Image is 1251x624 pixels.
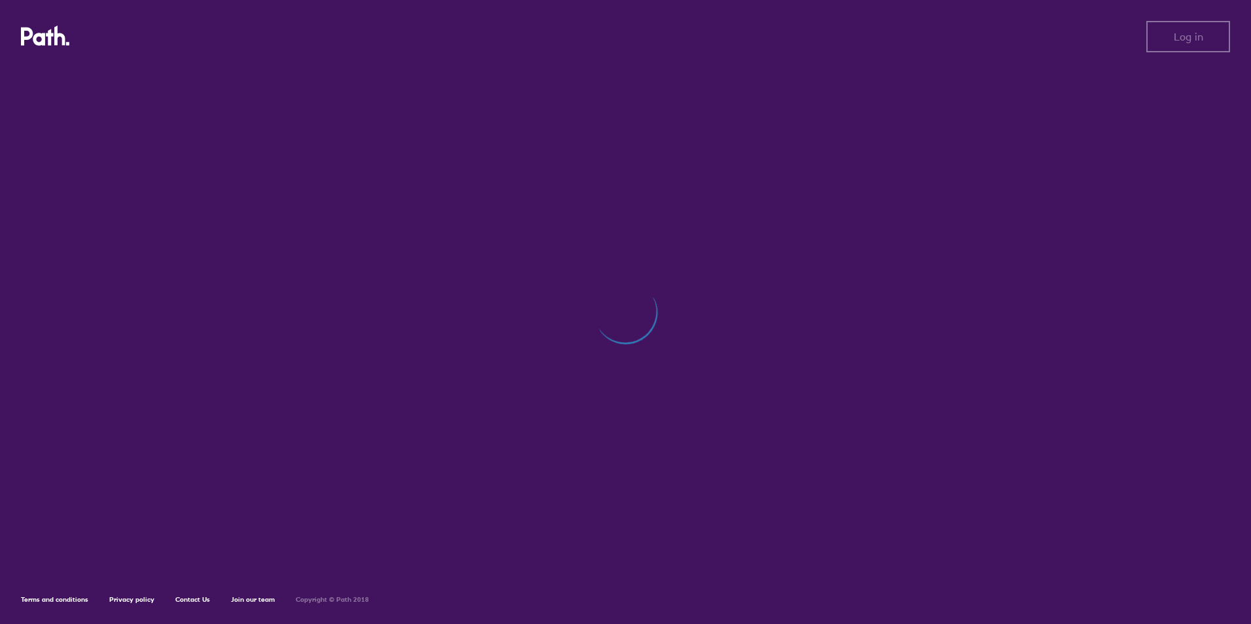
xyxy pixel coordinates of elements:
[175,595,210,604] a: Contact Us
[1146,21,1230,52] button: Log in
[231,595,275,604] a: Join our team
[1174,31,1203,43] span: Log in
[21,595,88,604] a: Terms and conditions
[296,596,369,604] h6: Copyright © Path 2018
[109,595,154,604] a: Privacy policy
